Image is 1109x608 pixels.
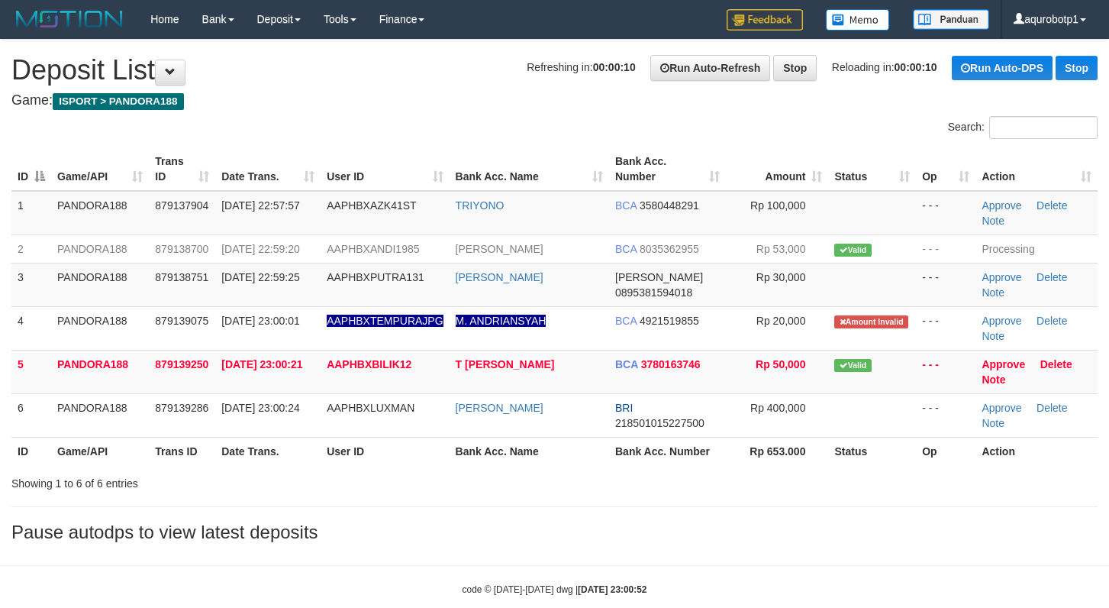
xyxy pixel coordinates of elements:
[51,191,149,235] td: PANDORA188
[221,315,299,327] span: [DATE] 23:00:01
[11,393,51,437] td: 6
[726,147,828,191] th: Amount: activate to sort column ascending
[615,199,637,212] span: BCA
[982,374,1005,386] a: Note
[51,306,149,350] td: PANDORA188
[456,315,546,327] a: M. ANDRIANSYAH
[756,271,806,283] span: Rp 30,000
[456,199,505,212] a: TRIYONO
[615,286,692,299] span: Copy 0895381594018 to clipboard
[641,358,701,370] span: Copy 3780163746 to clipboard
[989,116,1098,139] input: Search:
[982,215,1004,227] a: Note
[1040,358,1072,370] a: Delete
[327,271,424,283] span: AAPHBXPUTRA131
[1036,402,1067,414] a: Delete
[221,358,302,370] span: [DATE] 23:00:21
[149,147,215,191] th: Trans ID: activate to sort column ascending
[327,243,419,255] span: AAPHBXANDI1985
[913,9,989,30] img: panduan.png
[321,437,449,465] th: User ID
[327,199,417,212] span: AAPHBXAZK41ST
[463,584,647,595] small: code © [DATE]-[DATE] dwg |
[982,402,1021,414] a: Approve
[916,147,975,191] th: Op: activate to sort column ascending
[51,263,149,306] td: PANDORA188
[11,437,51,465] th: ID
[650,55,770,81] a: Run Auto-Refresh
[221,199,299,212] span: [DATE] 22:57:57
[750,402,805,414] span: Rp 400,000
[982,199,1021,212] a: Approve
[11,522,1098,542] h3: Pause autodps to view latest deposits
[916,393,975,437] td: - - -
[456,271,543,283] a: [PERSON_NAME]
[982,358,1025,370] a: Approve
[327,358,411,370] span: AAPHBXBILIK12
[834,359,871,372] span: Valid transaction
[826,9,890,31] img: Button%20Memo.svg
[615,417,704,429] span: Copy 218501015227500 to clipboard
[982,417,1004,429] a: Note
[948,116,1098,139] label: Search:
[527,61,635,73] span: Refreshing in:
[982,315,1021,327] a: Approve
[11,234,51,263] td: 2
[456,243,543,255] a: [PERSON_NAME]
[11,263,51,306] td: 3
[593,61,636,73] strong: 00:00:10
[609,147,726,191] th: Bank Acc. Number: activate to sort column ascending
[11,55,1098,86] h1: Deposit List
[834,244,871,257] span: Valid transaction
[726,437,828,465] th: Rp 653.000
[51,234,149,263] td: PANDORA188
[221,243,299,255] span: [DATE] 22:59:20
[1036,315,1067,327] a: Delete
[640,315,699,327] span: Copy 4921519855 to clipboard
[53,93,184,110] span: ISPORT > PANDORA188
[1056,56,1098,80] a: Stop
[615,402,633,414] span: BRI
[952,56,1053,80] a: Run Auto-DPS
[640,199,699,212] span: Copy 3580448291 to clipboard
[51,350,149,393] td: PANDORA188
[456,402,543,414] a: [PERSON_NAME]
[916,306,975,350] td: - - -
[321,147,449,191] th: User ID: activate to sort column ascending
[828,437,916,465] th: Status
[975,437,1098,465] th: Action
[327,402,414,414] span: AAPHBXLUXMAN
[11,147,51,191] th: ID: activate to sort column descending
[51,437,149,465] th: Game/API
[982,286,1004,299] a: Note
[975,234,1098,263] td: Processing
[450,147,609,191] th: Bank Acc. Name: activate to sort column ascending
[916,191,975,235] td: - - -
[155,315,208,327] span: 879139075
[1036,199,1067,212] a: Delete
[149,437,215,465] th: Trans ID
[609,437,726,465] th: Bank Acc. Number
[615,271,703,283] span: [PERSON_NAME]
[578,584,646,595] strong: [DATE] 23:00:52
[11,306,51,350] td: 4
[215,147,321,191] th: Date Trans.: activate to sort column ascending
[155,402,208,414] span: 879139286
[982,271,1021,283] a: Approve
[834,315,908,328] span: Amount is not matched
[773,55,817,81] a: Stop
[450,437,609,465] th: Bank Acc. Name
[11,470,450,491] div: Showing 1 to 6 of 6 entries
[916,263,975,306] td: - - -
[615,358,638,370] span: BCA
[832,61,937,73] span: Reloading in:
[221,402,299,414] span: [DATE] 23:00:24
[750,199,805,212] span: Rp 100,000
[727,9,803,31] img: Feedback.jpg
[51,147,149,191] th: Game/API: activate to sort column ascending
[756,358,805,370] span: Rp 50,000
[615,243,637,255] span: BCA
[155,199,208,212] span: 879137904
[11,350,51,393] td: 5
[456,358,555,370] a: T [PERSON_NAME]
